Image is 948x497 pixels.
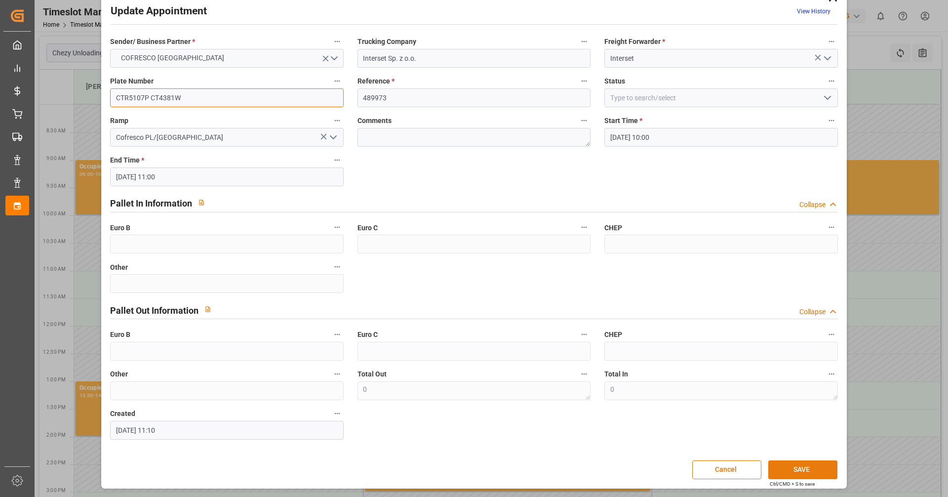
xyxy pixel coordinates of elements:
[331,75,344,87] button: Plate Number
[692,460,761,479] button: Cancel
[604,381,837,400] textarea: 0
[198,300,217,319] button: View description
[604,369,628,379] span: Total In
[110,421,343,440] input: DD-MM-YYYY HH:MM
[799,307,826,317] div: Collapse
[825,114,838,127] button: Start Time *
[825,35,838,48] button: Freight Forwarder *
[110,128,343,147] input: Type to search/select
[770,480,815,488] div: Ctrl/CMD + S to save
[325,130,340,145] button: open menu
[604,76,625,86] span: Status
[331,407,344,420] button: Created
[604,116,642,126] span: Start Time
[331,368,344,380] button: Other
[578,75,591,87] button: Reference *
[604,330,622,340] span: CHEP
[331,260,344,273] button: Other
[110,155,144,166] span: End Time
[357,116,392,126] span: Comments
[357,369,387,379] span: Total Out
[116,53,229,63] span: COFRESCO [GEOGRAPHIC_DATA]
[604,223,622,233] span: CHEP
[331,328,344,341] button: Euro B
[110,167,343,186] input: DD-MM-YYYY HH:MM
[825,328,838,341] button: CHEP
[825,221,838,234] button: CHEP
[110,197,192,210] h2: Pallet In Information
[110,37,195,47] span: Sender/ Business Partner
[604,88,837,107] input: Type to search/select
[357,223,378,233] span: Euro C
[331,35,344,48] button: Sender/ Business Partner *
[111,3,207,19] h2: Update Appointment
[768,460,837,479] button: SAVE
[578,221,591,234] button: Euro C
[825,368,838,380] button: Total In
[578,368,591,380] button: Total Out
[578,35,591,48] button: Trucking Company
[357,381,591,400] textarea: 0
[110,330,130,340] span: Euro B
[799,200,826,210] div: Collapse
[331,221,344,234] button: Euro B
[110,304,198,317] h2: Pallet Out Information
[110,49,343,68] button: open menu
[110,76,154,86] span: Plate Number
[110,116,128,126] span: Ramp
[110,223,130,233] span: Euro B
[110,409,135,419] span: Created
[357,37,416,47] span: Trucking Company
[331,114,344,127] button: Ramp
[604,128,837,147] input: DD-MM-YYYY HH:MM
[357,76,395,86] span: Reference
[357,330,378,340] span: Euro C
[578,114,591,127] button: Comments
[797,8,830,15] a: View History
[819,51,834,66] button: open menu
[825,75,838,87] button: Status
[110,369,128,379] span: Other
[110,262,128,273] span: Other
[578,328,591,341] button: Euro C
[604,37,665,47] span: Freight Forwarder
[331,154,344,166] button: End Time *
[819,90,834,106] button: open menu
